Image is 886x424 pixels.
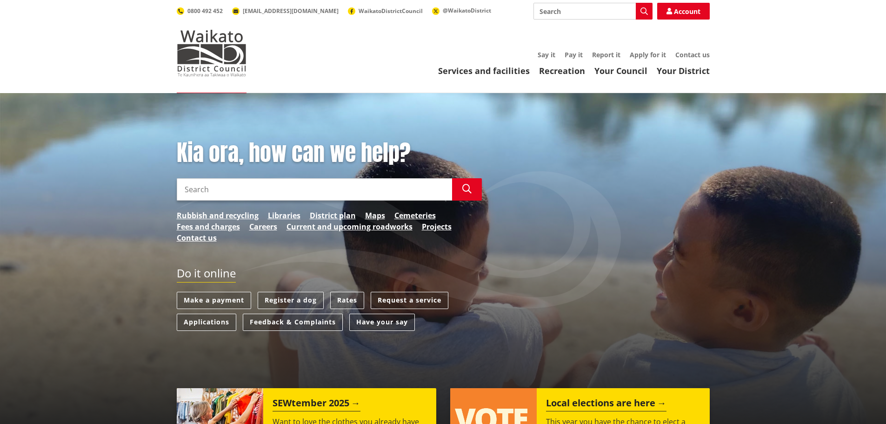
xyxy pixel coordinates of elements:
a: Careers [249,221,277,232]
h2: SEWtember 2025 [273,397,360,411]
a: Pay it [565,50,583,59]
a: Say it [538,50,555,59]
a: Report it [592,50,620,59]
a: Libraries [268,210,300,221]
a: Contact us [675,50,710,59]
a: Cemeteries [394,210,436,221]
span: @WaikatoDistrict [443,7,491,14]
span: [EMAIL_ADDRESS][DOMAIN_NAME] [243,7,339,15]
a: Feedback & Complaints [243,314,343,331]
a: Account [657,3,710,20]
a: @WaikatoDistrict [432,7,491,14]
a: Apply for it [630,50,666,59]
a: Rates [330,292,364,309]
a: Applications [177,314,236,331]
a: Your Council [594,65,647,76]
span: 0800 492 452 [187,7,223,15]
a: Contact us [177,232,217,243]
a: Current and upcoming roadworks [286,221,413,232]
input: Search input [177,178,452,201]
a: Services and facilities [438,65,530,76]
a: Have your say [349,314,415,331]
a: [EMAIL_ADDRESS][DOMAIN_NAME] [232,7,339,15]
a: Make a payment [177,292,251,309]
a: Fees and charges [177,221,240,232]
img: Waikato District Council - Te Kaunihera aa Takiwaa o Waikato [177,30,246,76]
a: Projects [422,221,452,232]
a: Recreation [539,65,585,76]
h2: Do it online [177,267,236,283]
a: Request a service [371,292,448,309]
a: Register a dog [258,292,324,309]
span: WaikatoDistrictCouncil [359,7,423,15]
h1: Kia ora, how can we help? [177,140,482,167]
a: WaikatoDistrictCouncil [348,7,423,15]
a: Your District [657,65,710,76]
input: Search input [533,3,653,20]
h2: Local elections are here [546,397,666,411]
a: Rubbish and recycling [177,210,259,221]
a: Maps [365,210,385,221]
a: 0800 492 452 [177,7,223,15]
a: District plan [310,210,356,221]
